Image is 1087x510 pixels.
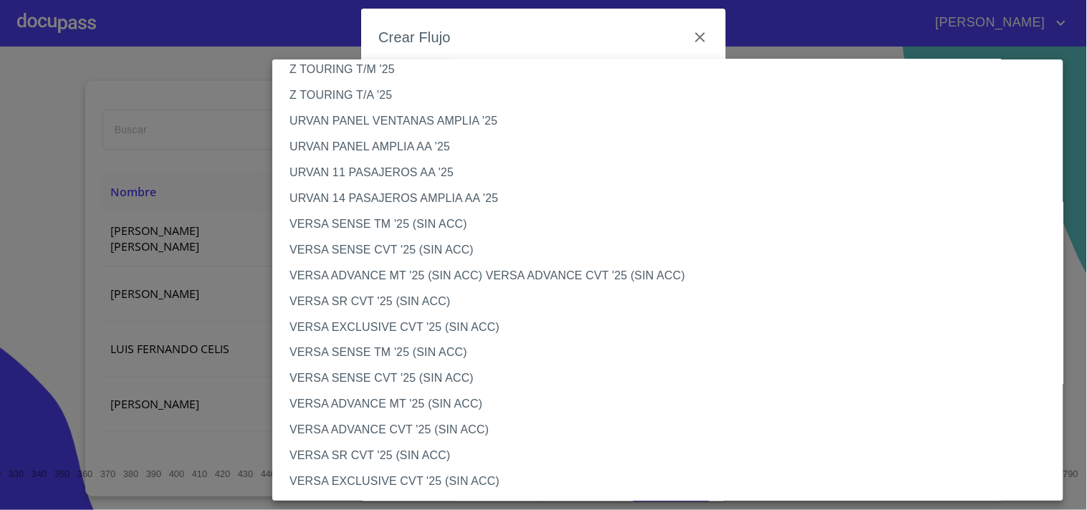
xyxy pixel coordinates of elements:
li: VERSA EXCLUSIVE CVT '25 (SIN ACC) [272,314,1076,340]
li: Z TOURING T/M '25 [272,57,1076,82]
li: URVAN 14 PASAJEROS AMPLIA AA '25 [272,186,1076,211]
li: VERSA ADVANCE MT '25 (SIN ACC) [272,392,1076,418]
li: VERSA ADVANCE CVT '25 (SIN ACC) [272,418,1076,443]
li: URVAN PANEL VENTANAS AMPLIA '25 [272,108,1076,134]
li: VERSA SENSE CVT '25 (SIN ACC) [272,237,1076,263]
li: VERSA EXCLUSIVE CVT '25 (SIN ACC) [272,469,1076,495]
li: VERSA SENSE TM '25 (SIN ACC) [272,340,1076,366]
li: VERSA SENSE CVT '25 (SIN ACC) [272,366,1076,392]
li: URVAN 11 PASAJEROS AA '25 [272,160,1076,186]
li: VERSA SENSE TM '25 (SIN ACC) [272,211,1076,237]
li: Z TOURING T/A '25 [272,82,1076,108]
li: VERSA ADVANCE MT '25 (SIN ACC) VERSA ADVANCE CVT '25 (SIN ACC) [272,263,1076,289]
li: VERSA SR CVT '25 (SIN ACC) [272,443,1076,469]
li: VERSA SR CVT '25 (SIN ACC) [272,289,1076,314]
li: URVAN PANEL AMPLIA AA '25 [272,134,1076,160]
